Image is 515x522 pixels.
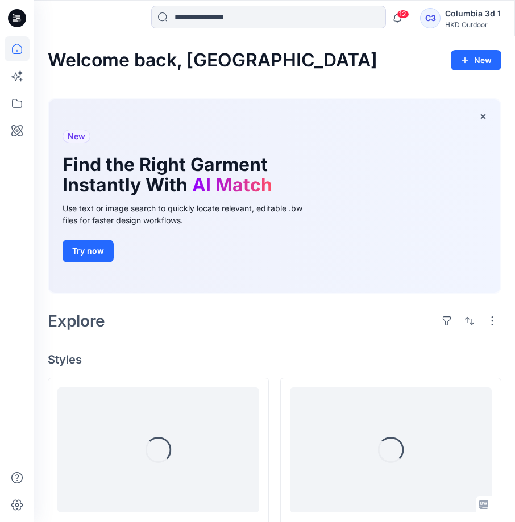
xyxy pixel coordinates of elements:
[397,10,409,19] span: 12
[68,130,85,143] span: New
[63,202,318,226] div: Use text or image search to quickly locate relevant, editable .bw files for faster design workflows.
[48,312,105,330] h2: Explore
[445,7,501,20] div: Columbia 3d 1
[192,174,272,196] span: AI Match
[48,50,377,71] h2: Welcome back, [GEOGRAPHIC_DATA]
[420,8,441,28] div: C3
[48,353,501,366] h4: Styles
[445,20,501,29] div: HKD Outdoor
[451,50,501,70] button: New
[63,154,301,195] h1: Find the Right Garment Instantly With
[63,240,114,262] button: Try now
